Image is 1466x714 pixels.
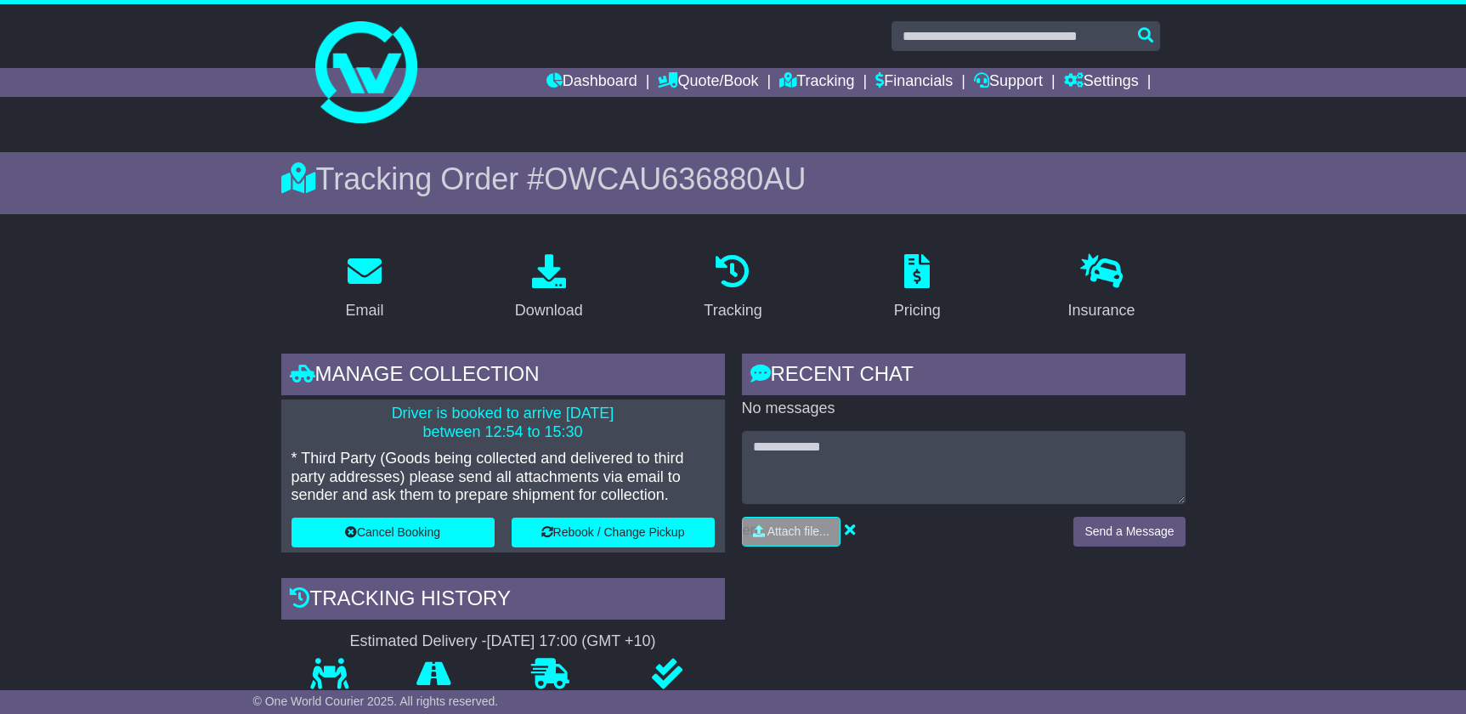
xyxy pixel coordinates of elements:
div: Tracking Order # [281,161,1186,197]
div: Estimated Delivery - [281,632,725,651]
span: OWCAU636880AU [544,161,806,196]
button: Rebook / Change Pickup [512,518,715,547]
p: * Third Party (Goods being collected and delivered to third party addresses) please send all atta... [292,450,715,505]
a: Quote/Book [658,68,758,97]
span: © One World Courier 2025. All rights reserved. [253,694,499,708]
a: Tracking [779,68,854,97]
a: Email [334,248,394,328]
a: Financials [875,68,953,97]
p: No messages [742,399,1186,418]
a: Dashboard [546,68,637,97]
div: Download [515,299,583,322]
div: Email [345,299,383,322]
a: Download [504,248,594,328]
button: Cancel Booking [292,518,495,547]
div: Pricing [894,299,941,322]
button: Send a Message [1073,517,1185,547]
div: RECENT CHAT [742,354,1186,399]
a: Insurance [1057,248,1146,328]
div: [DATE] 17:00 (GMT +10) [487,632,656,651]
p: Driver is booked to arrive [DATE] between 12:54 to 15:30 [292,405,715,441]
div: Tracking [704,299,761,322]
div: Manage collection [281,354,725,399]
div: Tracking history [281,578,725,624]
a: Settings [1064,68,1139,97]
a: Pricing [883,248,952,328]
div: Insurance [1068,299,1135,322]
a: Tracking [693,248,773,328]
a: Support [974,68,1043,97]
